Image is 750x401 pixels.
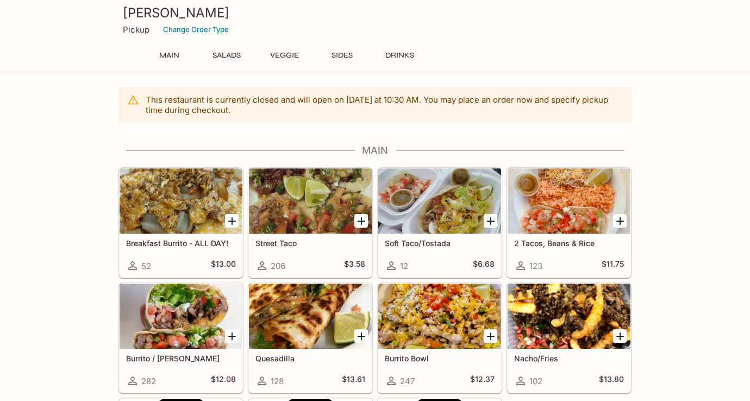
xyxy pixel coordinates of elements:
div: Burrito / Cali Burrito [120,284,242,349]
button: Add Quesadilla [354,329,368,343]
h5: $11.75 [602,259,624,272]
h5: $12.08 [211,374,236,387]
button: Salads [202,48,251,63]
h5: $13.61 [342,374,365,387]
p: This restaurant is currently closed and will open on [DATE] at 10:30 AM . You may place an order ... [146,95,623,115]
h5: $3.58 [344,259,365,272]
h5: 2 Tacos, Beans & Rice [514,239,624,248]
a: Quesadilla128$13.61 [248,283,372,393]
button: Main [145,48,193,63]
h5: $13.80 [599,374,624,387]
h5: Street Taco [255,239,365,248]
span: 206 [271,261,285,271]
div: Street Taco [249,168,372,234]
button: Add 2 Tacos, Beans & Rice [613,214,627,228]
button: Drinks [375,48,424,63]
h5: Quesadilla [255,354,365,363]
h5: Breakfast Burrito - ALL DAY! [126,239,236,248]
button: Add Nacho/Fries [613,329,627,343]
button: Add Soft Taco/Tostada [484,214,497,228]
div: 2 Tacos, Beans & Rice [508,168,630,234]
button: Add Street Taco [354,214,368,228]
button: Add Burrito Bowl [484,329,497,343]
h4: Main [118,145,632,156]
h5: $6.68 [473,259,495,272]
span: 12 [400,261,408,271]
a: Burrito / [PERSON_NAME]282$12.08 [119,283,243,393]
span: 123 [529,261,542,271]
a: Breakfast Burrito - ALL DAY!52$13.00 [119,168,243,278]
span: 128 [271,376,284,386]
div: Quesadilla [249,284,372,349]
a: 2 Tacos, Beans & Rice123$11.75 [507,168,631,278]
span: 247 [400,376,415,386]
span: 282 [141,376,156,386]
span: 102 [529,376,542,386]
h5: $12.37 [470,374,495,387]
button: Change Order Type [158,21,234,38]
button: Add Burrito / Cali Burrito [225,329,239,343]
button: Add Breakfast Burrito - ALL DAY! [225,214,239,228]
button: Sides [317,48,366,63]
div: Nacho/Fries [508,284,630,349]
span: 52 [141,261,151,271]
div: Breakfast Burrito - ALL DAY! [120,168,242,234]
div: Soft Taco/Tostada [378,168,501,234]
div: Burrito Bowl [378,284,501,349]
h5: Nacho/Fries [514,354,624,363]
h5: Burrito / [PERSON_NAME] [126,354,236,363]
button: Veggie [260,48,309,63]
p: Pickup [123,24,149,35]
h5: Burrito Bowl [385,354,495,363]
a: Soft Taco/Tostada12$6.68 [378,168,502,278]
a: Burrito Bowl247$12.37 [378,283,502,393]
h5: $13.00 [211,259,236,272]
h5: Soft Taco/Tostada [385,239,495,248]
h3: [PERSON_NAME] [123,4,627,21]
a: Nacho/Fries102$13.80 [507,283,631,393]
a: Street Taco206$3.58 [248,168,372,278]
